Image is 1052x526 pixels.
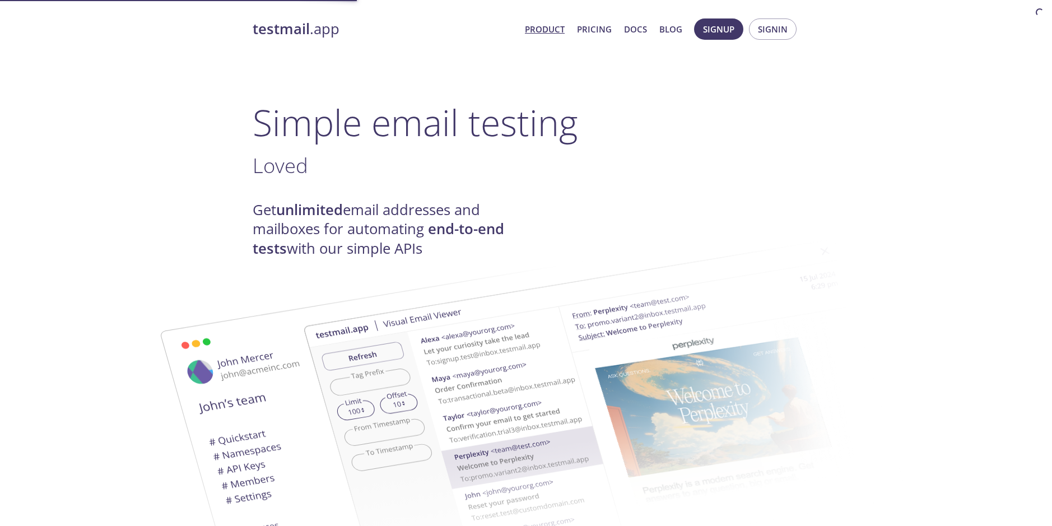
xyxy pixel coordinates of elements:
[703,22,734,36] span: Signup
[758,22,788,36] span: Signin
[253,101,799,144] h1: Simple email testing
[577,22,612,36] a: Pricing
[253,201,526,258] h4: Get email addresses and mailboxes for automating with our simple APIs
[253,20,516,39] a: testmail.app
[694,18,743,40] button: Signup
[525,22,565,36] a: Product
[253,19,310,39] strong: testmail
[749,18,797,40] button: Signin
[253,219,504,258] strong: end-to-end tests
[659,22,682,36] a: Blog
[276,200,343,220] strong: unlimited
[624,22,647,36] a: Docs
[253,151,308,179] span: Loved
